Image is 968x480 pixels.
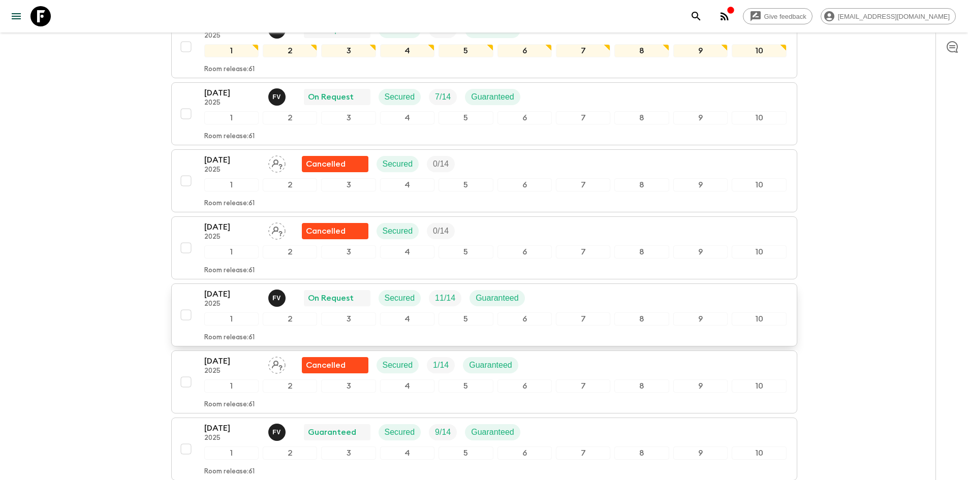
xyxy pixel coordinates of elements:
[204,288,260,300] p: [DATE]
[429,89,457,105] div: Trip Fill
[385,91,415,103] p: Secured
[673,446,728,460] div: 9
[268,91,288,100] span: Francisco Valero
[471,91,514,103] p: Guaranteed
[497,446,552,460] div: 6
[272,294,281,302] p: F V
[204,87,260,99] p: [DATE]
[429,290,461,306] div: Trip Fill
[732,245,786,259] div: 10
[686,6,706,26] button: search adventures
[732,44,786,57] div: 10
[204,367,260,375] p: 2025
[673,312,728,326] div: 9
[204,300,260,308] p: 2025
[204,178,259,191] div: 1
[268,293,288,301] span: Francisco Valero
[497,178,552,191] div: 6
[614,111,669,124] div: 8
[268,290,288,307] button: FV
[614,44,669,57] div: 8
[379,424,421,440] div: Secured
[308,426,356,438] p: Guaranteed
[263,178,317,191] div: 2
[204,446,259,460] div: 1
[379,290,421,306] div: Secured
[263,111,317,124] div: 2
[263,446,317,460] div: 2
[204,44,259,57] div: 1
[732,446,786,460] div: 10
[272,428,281,436] p: F V
[204,334,255,342] p: Room release: 61
[321,44,376,57] div: 3
[204,99,260,107] p: 2025
[439,111,493,124] div: 5
[171,283,797,346] button: [DATE]2025Francisco ValeroOn RequestSecuredTrip FillGuaranteed12345678910Room release:61
[476,292,519,304] p: Guaranteed
[673,44,728,57] div: 9
[204,32,260,40] p: 2025
[204,200,255,208] p: Room release: 61
[469,359,512,371] p: Guaranteed
[673,178,728,191] div: 9
[380,379,434,393] div: 4
[439,245,493,259] div: 5
[832,13,955,20] span: [EMAIL_ADDRESS][DOMAIN_NAME]
[171,149,797,212] button: [DATE]2025Assign pack leaderFlash Pack cancellationSecuredTrip Fill12345678910Room release:61
[204,66,255,74] p: Room release: 61
[308,91,354,103] p: On Request
[204,468,255,476] p: Room release: 61
[435,426,451,438] p: 9 / 14
[497,379,552,393] div: 6
[377,357,419,373] div: Secured
[204,133,255,141] p: Room release: 61
[204,312,259,326] div: 1
[321,446,376,460] div: 3
[380,44,434,57] div: 4
[433,158,449,170] p: 0 / 14
[732,178,786,191] div: 10
[385,426,415,438] p: Secured
[556,379,610,393] div: 7
[383,225,413,237] p: Secured
[427,223,455,239] div: Trip Fill
[614,178,669,191] div: 8
[268,424,288,441] button: FV
[272,93,281,101] p: F V
[383,158,413,170] p: Secured
[439,379,493,393] div: 5
[204,221,260,233] p: [DATE]
[204,422,260,434] p: [DATE]
[321,312,376,326] div: 3
[321,178,376,191] div: 3
[380,446,434,460] div: 4
[497,44,552,57] div: 6
[556,111,610,124] div: 7
[380,312,434,326] div: 4
[429,424,457,440] div: Trip Fill
[439,178,493,191] div: 5
[302,357,368,373] div: Flash Pack cancellation
[204,379,259,393] div: 1
[268,158,286,167] span: Assign pack leader
[821,8,956,24] div: [EMAIL_ADDRESS][DOMAIN_NAME]
[614,312,669,326] div: 8
[673,111,728,124] div: 9
[321,245,376,259] div: 3
[497,312,552,326] div: 6
[759,13,812,20] span: Give feedback
[427,357,455,373] div: Trip Fill
[556,446,610,460] div: 7
[302,223,368,239] div: Flash Pack cancellation
[673,379,728,393] div: 9
[732,379,786,393] div: 10
[268,226,286,234] span: Assign pack leader
[204,434,260,442] p: 2025
[377,223,419,239] div: Secured
[380,245,434,259] div: 4
[383,359,413,371] p: Secured
[204,401,255,409] p: Room release: 61
[263,312,317,326] div: 2
[556,312,610,326] div: 7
